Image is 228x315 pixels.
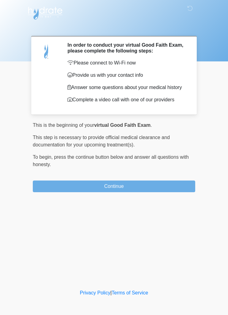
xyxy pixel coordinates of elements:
button: Continue [33,181,195,192]
p: Answer some questions about your medical history [67,84,186,91]
span: This step is necessary to provide official medical clearance and documentation for your upcoming ... [33,135,170,147]
strong: virtual Good Faith Exam [94,122,150,128]
span: press the continue button below and answer all questions with honesty. [33,154,189,167]
a: Terms of Service [112,290,148,295]
p: Provide us with your contact info [67,72,186,79]
p: Please connect to Wi-Fi now [67,59,186,67]
img: Agent Avatar [37,42,56,60]
a: | [110,290,112,295]
span: . [150,122,152,128]
a: Privacy Policy [80,290,111,295]
h1: ‎ ‎ ‎ [28,22,200,33]
h2: In order to conduct your virtual Good Faith Exam, please complete the following steps: [67,42,186,54]
span: This is the beginning of your [33,122,94,128]
p: Complete a video call with one of our providers [67,96,186,103]
span: To begin, [33,154,54,160]
img: Hydrate IV Bar - Scottsdale Logo [27,5,63,20]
